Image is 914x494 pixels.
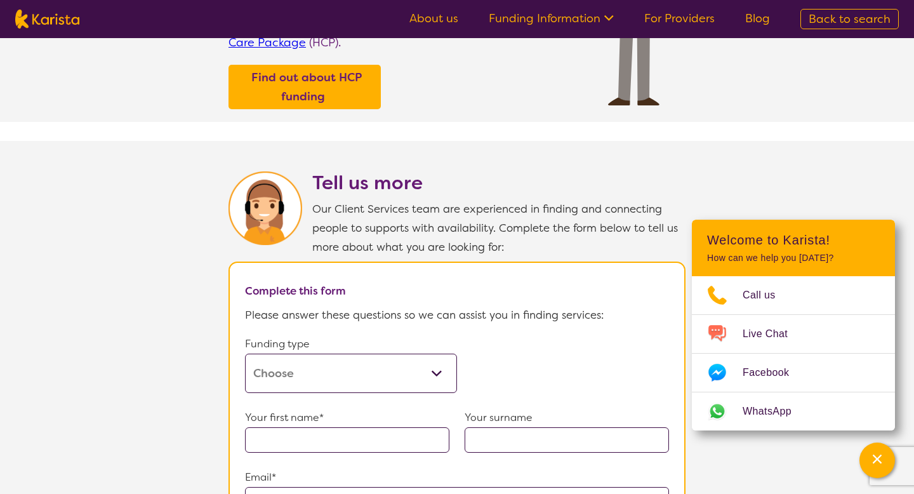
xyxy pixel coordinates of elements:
span: Live Chat [743,324,803,344]
b: Complete this form [245,284,346,298]
p: How can we help you [DATE]? [707,253,880,264]
ul: Choose channel [692,276,895,431]
p: Email* [245,468,669,487]
a: Funding Information [489,11,614,26]
a: Find out about HCP funding [232,68,378,106]
span: WhatsApp [743,402,807,421]
p: Your first name* [245,408,449,427]
div: Channel Menu [692,220,895,431]
h2: Tell us more [312,171,685,194]
span: Call us [743,286,791,305]
p: Our Client Services team are experienced in finding and connecting people to supports with availa... [312,199,685,257]
a: Blog [745,11,770,26]
a: For Providers [644,11,715,26]
img: Karista Client Service [228,171,302,245]
a: Back to search [800,9,899,29]
p: Funding type [245,335,457,354]
p: Your surname [465,408,669,427]
span: Back to search [809,11,891,27]
p: Please answer these questions so we can assist you in finding services: [245,305,669,324]
a: About us [409,11,458,26]
b: Find out about HCP funding [251,70,362,104]
button: Channel Menu [859,443,895,478]
h2: Welcome to Karista! [707,232,880,248]
a: Web link opens in a new tab. [692,392,895,431]
img: Karista logo [15,10,79,29]
span: Facebook [743,363,804,382]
